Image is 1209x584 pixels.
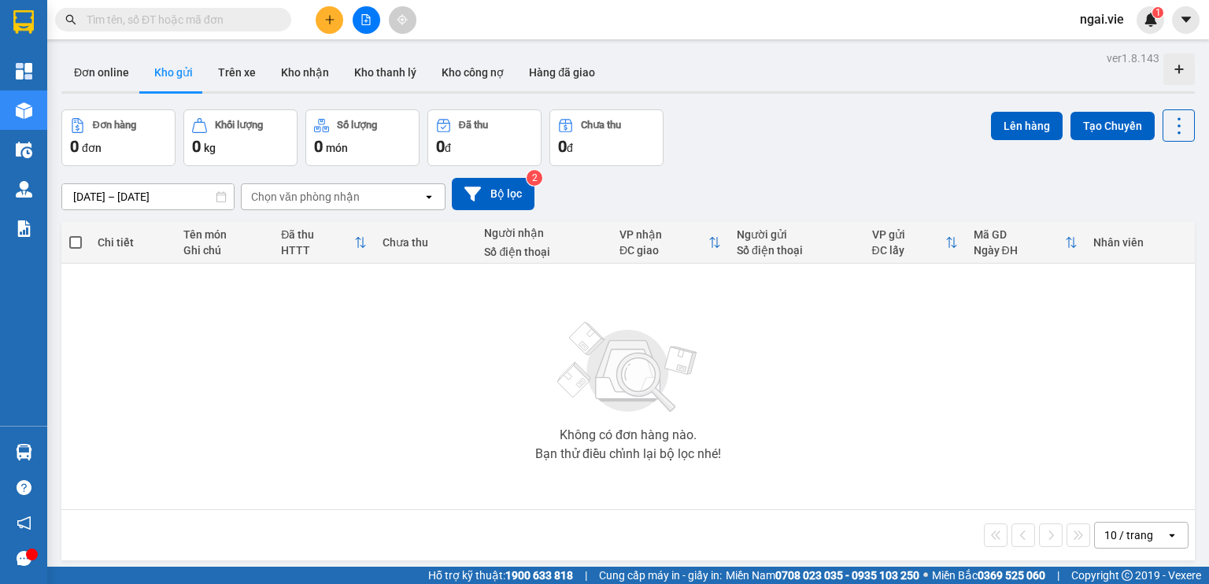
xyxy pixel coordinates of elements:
[61,54,142,91] button: Đơn online
[70,137,79,156] span: 0
[268,54,342,91] button: Kho nhận
[326,142,348,154] span: món
[16,181,32,198] img: warehouse-icon
[991,112,1063,140] button: Lên hàng
[484,227,604,239] div: Người nhận
[204,142,216,154] span: kg
[1070,112,1155,140] button: Tạo Chuyến
[974,244,1065,257] div: Ngày ĐH
[429,54,516,91] button: Kho công nợ
[360,14,372,25] span: file-add
[527,170,542,186] sup: 2
[353,6,380,34] button: file-add
[872,228,945,241] div: VP gửi
[978,569,1045,582] strong: 0369 525 060
[142,54,205,91] button: Kho gửi
[585,567,587,584] span: |
[281,244,354,257] div: HTTT
[383,236,468,249] div: Chưa thu
[932,567,1045,584] span: Miền Bắc
[459,120,488,131] div: Đã thu
[1179,13,1193,27] span: caret-down
[281,228,354,241] div: Đã thu
[726,567,919,584] span: Miền Nam
[1144,13,1158,27] img: icon-new-feature
[324,14,335,25] span: plus
[17,551,31,566] span: message
[205,54,268,91] button: Trên xe
[1172,6,1200,34] button: caret-down
[1166,529,1178,541] svg: open
[16,63,32,79] img: dashboard-icon
[549,109,664,166] button: Chưa thu0đ
[16,142,32,158] img: warehouse-icon
[1107,50,1159,67] div: ver 1.8.143
[864,222,966,264] th: Toggle SortBy
[389,6,416,34] button: aim
[560,429,697,442] div: Không có đơn hàng nào.
[337,120,377,131] div: Số lượng
[1104,527,1153,543] div: 10 / trang
[314,137,323,156] span: 0
[17,480,31,495] span: question-circle
[183,228,265,241] div: Tên món
[251,189,360,205] div: Chọn văn phòng nhận
[1093,236,1187,249] div: Nhân viên
[397,14,408,25] span: aim
[192,137,201,156] span: 0
[183,109,298,166] button: Khối lượng0kg
[305,109,420,166] button: Số lượng0món
[966,222,1085,264] th: Toggle SortBy
[1057,567,1059,584] span: |
[87,11,272,28] input: Tìm tên, số ĐT hoặc mã đơn
[82,142,102,154] span: đơn
[737,228,856,241] div: Người gửi
[65,14,76,25] span: search
[872,244,945,257] div: ĐC lấy
[535,448,721,460] div: Bạn thử điều chỉnh lại bộ lọc nhé!
[974,228,1065,241] div: Mã GD
[619,244,708,257] div: ĐC giao
[17,516,31,530] span: notification
[445,142,451,154] span: đ
[342,54,429,91] button: Kho thanh lý
[13,10,34,34] img: logo-vxr
[62,184,234,209] input: Select a date range.
[316,6,343,34] button: plus
[93,120,136,131] div: Đơn hàng
[599,567,722,584] span: Cung cấp máy in - giấy in:
[16,444,32,460] img: warehouse-icon
[549,312,707,423] img: svg+xml;base64,PHN2ZyBjbGFzcz0ibGlzdC1wbHVnX19zdmciIHhtbG5zPSJodHRwOi8vd3d3LnczLm9yZy8yMDAwL3N2Zy...
[516,54,608,91] button: Hàng đã giao
[505,569,573,582] strong: 1900 633 818
[427,109,542,166] button: Đã thu0đ
[16,102,32,119] img: warehouse-icon
[436,137,445,156] span: 0
[581,120,621,131] div: Chưa thu
[1163,54,1195,85] div: Tạo kho hàng mới
[215,120,263,131] div: Khối lượng
[612,222,729,264] th: Toggle SortBy
[1122,570,1133,581] span: copyright
[273,222,375,264] th: Toggle SortBy
[98,236,168,249] div: Chi tiết
[16,220,32,237] img: solution-icon
[423,190,435,203] svg: open
[923,572,928,578] span: ⚪️
[61,109,176,166] button: Đơn hàng0đơn
[1152,7,1163,18] sup: 1
[452,178,534,210] button: Bộ lọc
[775,569,919,582] strong: 0708 023 035 - 0935 103 250
[1155,7,1160,18] span: 1
[428,567,573,584] span: Hỗ trợ kỹ thuật:
[619,228,708,241] div: VP nhận
[484,246,604,258] div: Số điện thoại
[558,137,567,156] span: 0
[737,244,856,257] div: Số điện thoại
[1067,9,1137,29] span: ngai.vie
[183,244,265,257] div: Ghi chú
[567,142,573,154] span: đ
